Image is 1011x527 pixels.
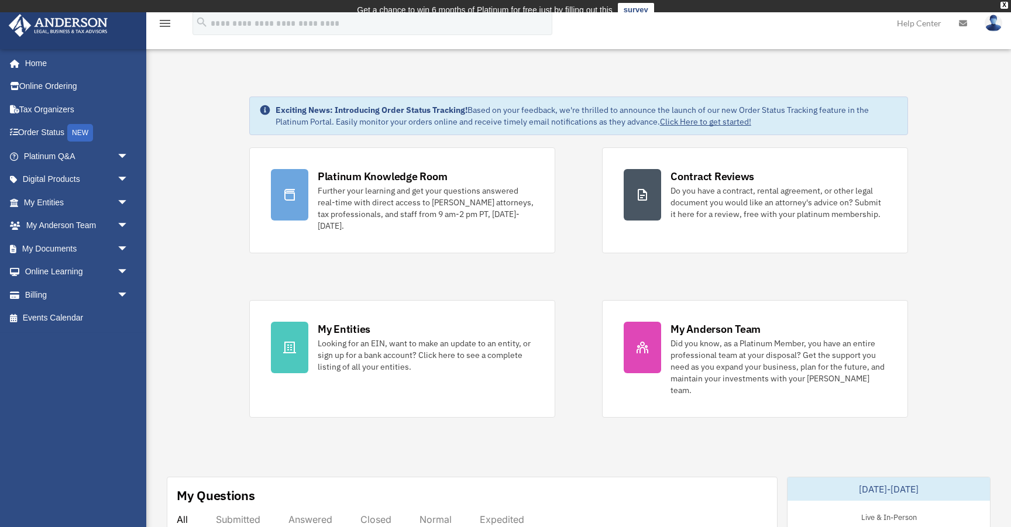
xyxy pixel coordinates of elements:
span: arrow_drop_down [117,168,140,192]
div: Closed [360,514,391,525]
div: Based on your feedback, we're thrilled to announce the launch of our new Order Status Tracking fe... [276,104,898,128]
div: Expedited [480,514,524,525]
div: Further your learning and get your questions answered real-time with direct access to [PERSON_NAM... [318,185,534,232]
a: My Anderson Team Did you know, as a Platinum Member, you have an entire professional team at your... [602,300,908,418]
span: arrow_drop_down [117,191,140,215]
div: Normal [419,514,452,525]
i: search [195,16,208,29]
a: Order StatusNEW [8,121,146,145]
div: My Anderson Team [670,322,761,336]
span: arrow_drop_down [117,260,140,284]
div: NEW [67,124,93,142]
div: Answered [288,514,332,525]
a: Events Calendar [8,306,146,330]
div: My Entities [318,322,370,336]
a: survey [618,3,654,17]
a: Tax Organizers [8,98,146,121]
a: My Entities Looking for an EIN, want to make an update to an entity, or sign up for a bank accoun... [249,300,555,418]
div: My Questions [177,487,255,504]
div: Live & In-Person [852,510,926,522]
div: Platinum Knowledge Room [318,169,448,184]
a: Online Ordering [8,75,146,98]
span: arrow_drop_down [117,237,140,261]
div: Submitted [216,514,260,525]
a: Billingarrow_drop_down [8,283,146,306]
span: arrow_drop_down [117,144,140,168]
a: My Documentsarrow_drop_down [8,237,146,260]
div: Do you have a contract, rental agreement, or other legal document you would like an attorney's ad... [670,185,886,220]
img: User Pic [985,15,1002,32]
span: arrow_drop_down [117,283,140,307]
div: Looking for an EIN, want to make an update to an entity, or sign up for a bank account? Click her... [318,337,534,373]
a: My Entitiesarrow_drop_down [8,191,146,214]
a: Platinum Knowledge Room Further your learning and get your questions answered real-time with dire... [249,147,555,253]
img: Anderson Advisors Platinum Portal [5,14,111,37]
div: Get a chance to win 6 months of Platinum for free just by filling out this [357,3,613,17]
a: My Anderson Teamarrow_drop_down [8,214,146,237]
a: Digital Productsarrow_drop_down [8,168,146,191]
div: [DATE]-[DATE] [788,477,990,501]
div: All [177,514,188,525]
div: close [1000,2,1008,9]
a: Online Learningarrow_drop_down [8,260,146,284]
div: Did you know, as a Platinum Member, you have an entire professional team at your disposal? Get th... [670,337,886,396]
strong: Exciting News: Introducing Order Status Tracking! [276,105,467,115]
a: Contract Reviews Do you have a contract, rental agreement, or other legal document you would like... [602,147,908,253]
a: Home [8,51,140,75]
span: arrow_drop_down [117,214,140,238]
i: menu [158,16,172,30]
a: Platinum Q&Aarrow_drop_down [8,144,146,168]
div: Contract Reviews [670,169,754,184]
a: menu [158,20,172,30]
a: Click Here to get started! [660,116,751,127]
